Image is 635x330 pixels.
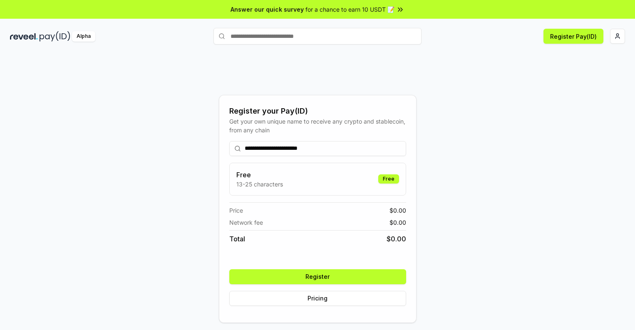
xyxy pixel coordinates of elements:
[72,31,95,42] div: Alpha
[229,269,406,284] button: Register
[10,31,38,42] img: reveel_dark
[229,117,406,134] div: Get your own unique name to receive any crypto and stablecoin, from any chain
[236,180,283,189] p: 13-25 characters
[40,31,70,42] img: pay_id
[236,170,283,180] h3: Free
[305,5,394,14] span: for a chance to earn 10 USDT 📝
[229,206,243,215] span: Price
[543,29,603,44] button: Register Pay(ID)
[231,5,304,14] span: Answer our quick survey
[389,206,406,215] span: $ 0.00
[229,234,245,244] span: Total
[389,218,406,227] span: $ 0.00
[229,291,406,306] button: Pricing
[229,105,406,117] div: Register your Pay(ID)
[229,218,263,227] span: Network fee
[387,234,406,244] span: $ 0.00
[378,174,399,184] div: Free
